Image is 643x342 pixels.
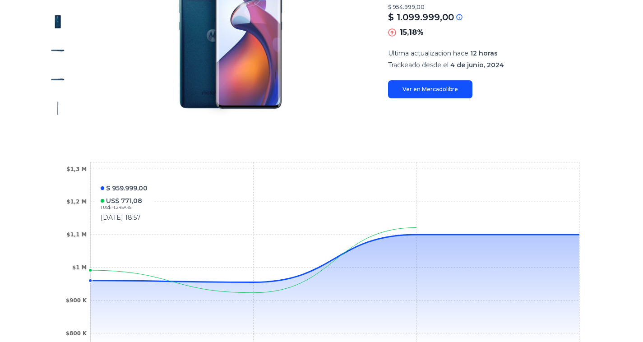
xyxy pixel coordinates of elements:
tspan: $1,1 M [66,231,87,238]
tspan: $1 M [72,264,87,271]
tspan: $1,2 M [66,199,87,205]
tspan: $900 K [66,297,87,304]
img: Celular Motorola Edge 30 Fusion 256gb + 12gb Ram Android 12 Color Azul Lazuli [51,72,65,87]
img: Celular Motorola Edge 30 Fusion 256gb + 12gb Ram Android 12 Color Azul Lazuli [51,101,65,116]
a: Ver en Mercadolibre [388,80,472,98]
p: $ 1.099.999,00 [388,11,454,23]
tspan: $1,3 M [66,166,87,172]
tspan: $800 K [66,330,87,337]
p: 15,18% [400,27,424,38]
img: Celular Motorola Edge 30 Fusion 256gb + 12gb Ram Android 12 Color Azul Lazuli [51,14,65,29]
span: Trackeado desde el [388,61,449,69]
span: 12 horas [470,49,498,57]
p: $ 954.999,00 [388,4,600,11]
span: Ultima actualizacion hace [388,49,468,57]
span: 4 de junio, 2024 [450,61,504,69]
img: Celular Motorola Edge 30 Fusion 256gb + 12gb Ram Android 12 Color Azul Lazuli [51,43,65,58]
